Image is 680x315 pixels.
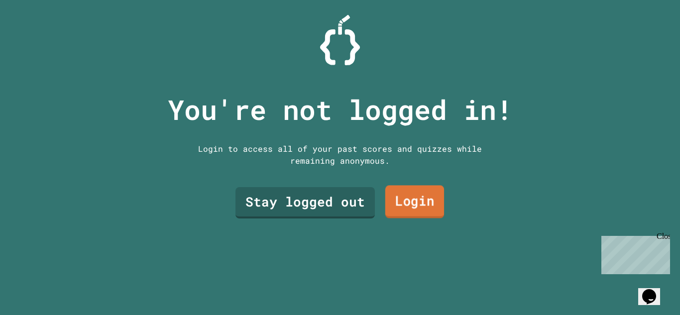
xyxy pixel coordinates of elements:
[638,275,670,305] iframe: chat widget
[597,232,670,274] iframe: chat widget
[168,89,513,130] p: You're not logged in!
[385,186,444,218] a: Login
[191,143,489,167] div: Login to access all of your past scores and quizzes while remaining anonymous.
[4,4,69,63] div: Chat with us now!Close
[235,187,375,218] a: Stay logged out
[320,15,360,65] img: Logo.svg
